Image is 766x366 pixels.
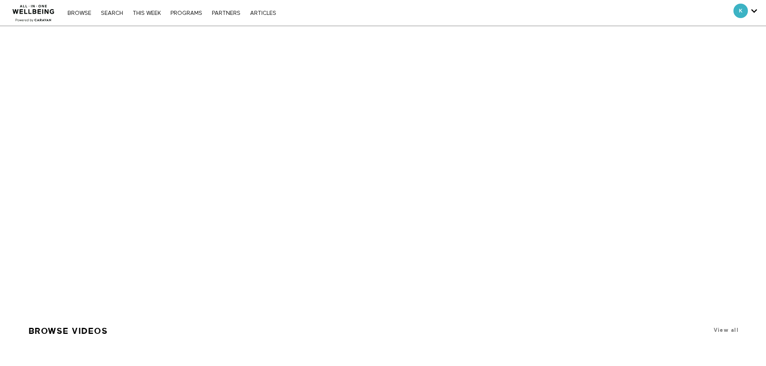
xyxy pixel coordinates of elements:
a: Browse Videos [29,323,108,339]
a: ARTICLES [246,10,280,16]
nav: Primary [64,9,280,17]
a: PROGRAMS [166,10,206,16]
a: Browse [64,10,95,16]
a: THIS WEEK [129,10,165,16]
a: Search [97,10,127,16]
a: View all [714,327,739,333]
a: PARTNERS [208,10,244,16]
